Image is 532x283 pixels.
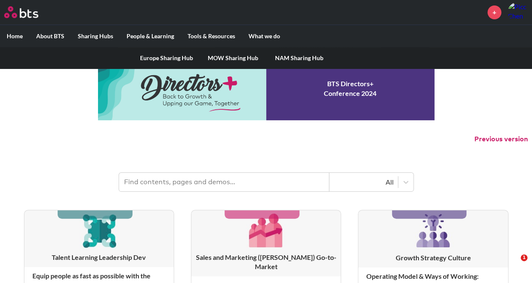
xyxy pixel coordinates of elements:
[191,253,341,272] h3: Sales and Marketing ([PERSON_NAME]) Go-to-Market
[508,2,528,22] a: Profile
[474,135,528,144] button: Previous version
[24,253,174,262] h3: Talent Learning Leadership Dev
[181,25,242,47] label: Tools & Resources
[487,5,501,19] a: +
[29,25,71,47] label: About BTS
[333,177,394,187] div: All
[413,210,453,251] img: [object Object]
[503,254,524,275] iframe: Intercom live chat
[508,2,528,22] img: Picc Chen
[4,6,54,18] a: Go home
[98,57,434,120] a: Conference 2024
[71,25,120,47] label: Sharing Hubs
[358,253,508,262] h3: Growth Strategy Culture
[79,210,119,250] img: [object Object]
[4,6,38,18] img: BTS Logo
[120,25,181,47] label: People & Learning
[246,210,286,250] img: [object Object]
[242,25,287,47] label: What we do
[521,254,527,261] span: 1
[119,173,329,191] input: Find contents, pages and demos...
